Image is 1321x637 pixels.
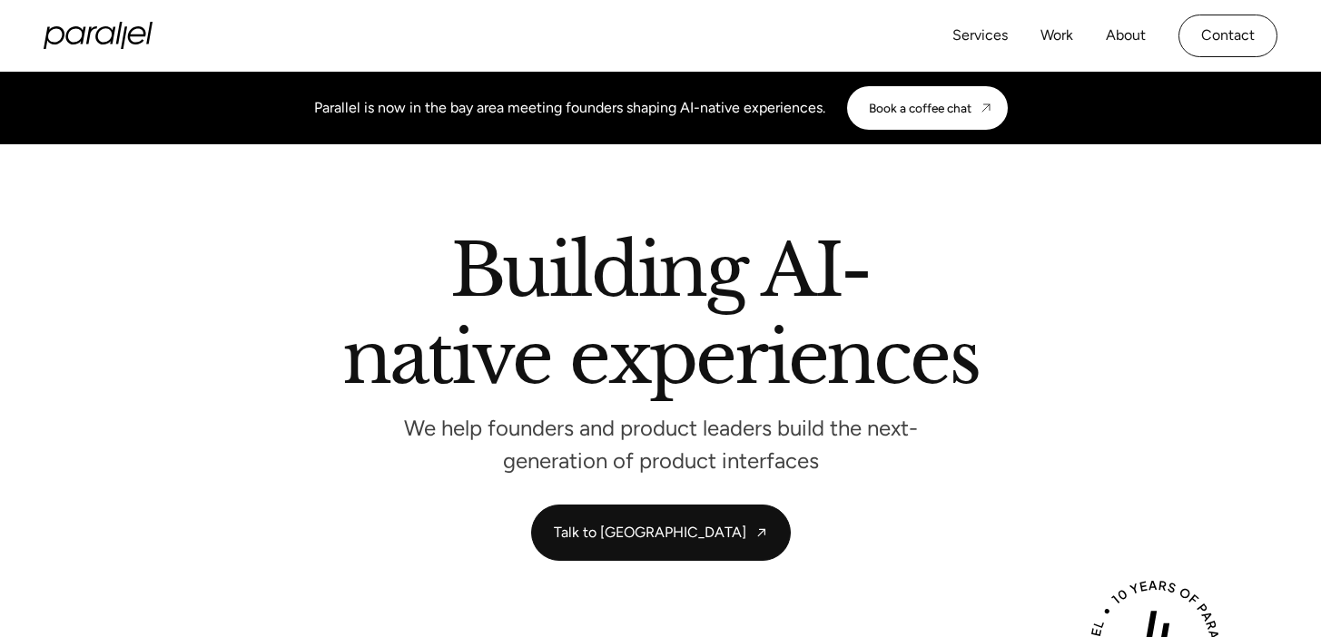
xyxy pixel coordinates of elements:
a: Book a coffee chat [847,86,1008,130]
a: Work [1040,23,1073,49]
div: Book a coffee chat [869,101,971,115]
a: home [44,22,153,49]
a: About [1106,23,1146,49]
p: We help founders and product leaders build the next-generation of product interfaces [389,420,933,468]
div: Parallel is now in the bay area meeting founders shaping AI-native experiences. [314,97,825,119]
a: Services [952,23,1008,49]
h2: Building AI-native experiences [143,235,1178,401]
img: CTA arrow image [979,101,993,115]
a: Contact [1178,15,1277,57]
